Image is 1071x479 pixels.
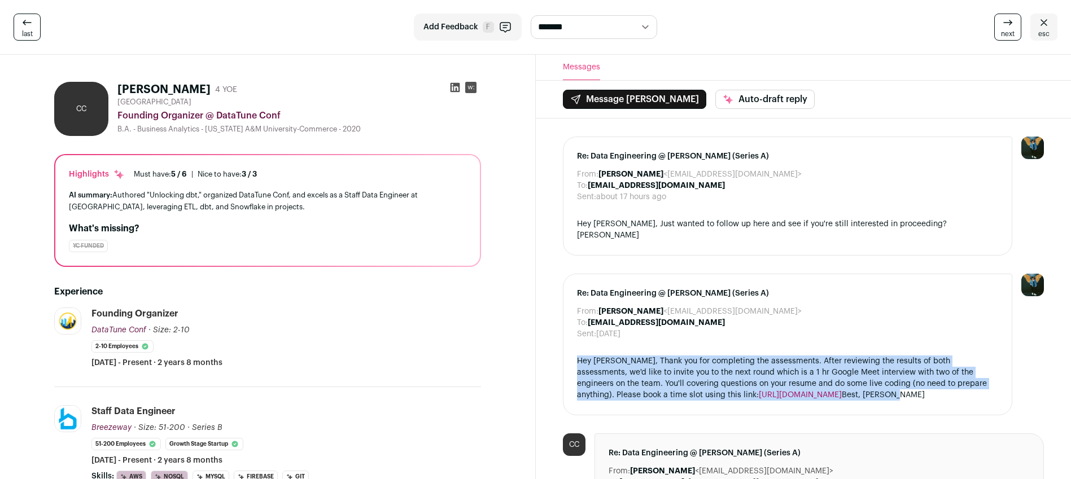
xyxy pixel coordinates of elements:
span: last [22,29,33,38]
h2: Experience [54,285,481,298]
dd: <[EMAIL_ADDRESS][DOMAIN_NAME]> [598,306,802,317]
dt: Sent: [577,328,596,340]
div: B.A. - Business Analytics - [US_STATE] A&M University-Commerce - 2020 [117,125,481,134]
span: [GEOGRAPHIC_DATA] [117,98,191,107]
img: 12031951-medium_jpg [1021,274,1044,296]
dt: From: [609,465,630,477]
div: Highlights [69,169,125,180]
button: Add Feedback F [414,14,522,41]
dd: about 17 hours ago [596,191,666,203]
dt: To: [577,180,588,191]
div: Authored "Unlocking dbt," organized DataTune Conf, and excels as a Staff Data Engineer at [GEOGRA... [69,189,466,213]
span: esc [1038,29,1050,38]
li: 2-10 employees [91,340,154,353]
span: Re: Data Engineering @ [PERSON_NAME] (Series A) [577,288,999,299]
ul: | [134,170,257,179]
button: Auto-draft reply [715,90,815,109]
div: CC [563,433,585,456]
span: next [1001,29,1015,38]
div: Staff Data Engineer [91,405,176,418]
b: [EMAIL_ADDRESS][DOMAIN_NAME] [588,182,725,190]
div: CC [54,82,108,136]
h1: [PERSON_NAME] [117,82,211,98]
span: 3 / 3 [242,170,257,178]
button: Message [PERSON_NAME] [563,90,706,109]
a: esc [1030,14,1057,41]
span: [DATE] - Present · 2 years 8 months [91,357,222,368]
span: · Size: 51-200 [134,424,185,432]
h2: What's missing? [69,222,466,235]
b: [EMAIL_ADDRESS][DOMAIN_NAME] [588,319,725,327]
a: last [14,14,41,41]
div: Must have: [134,170,187,179]
div: Founding Organizer @ DataTune Conf [117,109,481,122]
span: [DATE] - Present · 2 years 8 months [91,455,222,466]
img: 12031951-medium_jpg [1021,137,1044,159]
span: F [483,21,494,33]
dt: From: [577,169,598,180]
span: DataTune Conf [91,326,146,334]
span: AI summary: [69,191,112,199]
span: Add Feedback [423,21,478,33]
span: Series B [192,424,222,432]
div: Founding Organizer [91,307,178,320]
div: Hey [PERSON_NAME], Thank you for completing the assessments. After reviewing the results of both ... [577,355,999,401]
dd: <[EMAIL_ADDRESS][DOMAIN_NAME]> [630,465,833,477]
div: Nice to have: [198,170,257,179]
span: Breezeway [91,424,132,432]
div: 4 YOE [215,84,237,95]
span: Re: Data Engineering @ [PERSON_NAME] (Series A) [577,151,999,162]
button: Messages [563,55,600,80]
dd: [DATE] [596,328,620,340]
div: Hey [PERSON_NAME], Just wanted to follow up here and see if you're still interested in proceeding... [577,218,999,241]
span: · [187,422,190,433]
a: [URL][DOMAIN_NAME] [759,391,842,399]
img: 5032c8d60ee1b30469ee96b0ac95e9c2a525478d7f7651a45e02f632ad9f0caf.jpg [55,308,81,334]
b: [PERSON_NAME] [598,170,663,178]
span: · Size: 2-10 [148,326,190,334]
li: Growth Stage Startup [165,438,243,450]
b: [PERSON_NAME] [630,467,695,475]
dt: To: [577,317,588,328]
span: Re: Data Engineering @ [PERSON_NAME] (Series A) [609,447,1030,459]
div: YC Funded [69,240,108,252]
dt: Sent: [577,191,596,203]
li: 51-200 employees [91,438,161,450]
b: [PERSON_NAME] [598,307,663,315]
a: next [994,14,1021,41]
dt: From: [577,306,598,317]
dd: <[EMAIL_ADDRESS][DOMAIN_NAME]> [598,169,802,180]
img: ab0feee3122929410123054f25bdb7c729685f48af84d632bd4ed2d5563a48eb.jpg [55,406,81,432]
span: 5 / 6 [171,170,187,178]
